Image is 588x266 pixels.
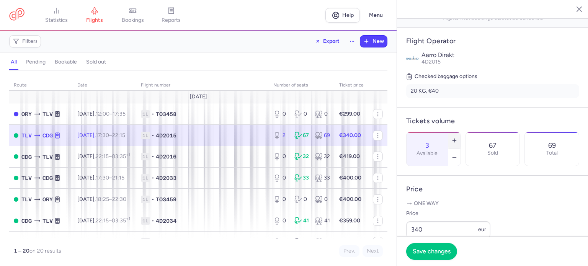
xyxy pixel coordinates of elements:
[273,196,288,203] div: 0
[156,196,176,203] span: TO3459
[190,94,207,100] span: [DATE]
[310,35,345,47] button: Export
[273,153,288,160] div: 0
[96,196,109,202] time: 18:25
[339,132,361,139] strong: €340.00
[315,174,330,182] div: 33
[294,238,309,246] div: 0
[363,245,383,257] button: Next
[156,110,176,118] span: TO3458
[136,80,269,91] th: Flight number
[323,38,340,44] span: Export
[406,117,579,126] h4: Tickets volume
[273,174,288,182] div: 0
[315,196,330,203] div: 0
[156,238,176,246] span: TO3459
[478,226,486,233] span: eur
[55,59,77,65] h4: bookable
[112,153,130,160] time: 03:35
[112,132,125,139] time: 22:15
[21,217,32,225] span: CDG
[21,110,32,118] span: ORY
[335,80,368,91] th: Ticket price
[273,110,288,118] div: 0
[342,12,354,18] span: Help
[42,217,53,225] span: TLV
[152,132,154,139] span: •
[269,80,335,91] th: number of seats
[77,217,130,224] span: [DATE],
[294,153,309,160] div: 32
[112,175,124,181] time: 21:15
[45,17,68,24] span: statistics
[77,196,126,202] span: [DATE],
[141,153,150,160] span: 1L
[152,110,154,118] span: •
[156,153,176,160] span: 4D2016
[112,217,130,224] time: 03:35
[339,217,360,224] strong: €359.00
[156,174,176,182] span: 4D2033
[96,132,125,139] span: –
[77,132,125,139] span: [DATE],
[42,195,53,204] span: ORY
[413,248,451,255] span: Save changes
[546,150,558,156] p: Total
[86,59,106,65] h4: sold out
[156,217,176,225] span: 4D2034
[294,196,309,203] div: 0
[548,142,556,149] p: 69
[112,196,126,202] time: 22:30
[96,153,130,160] span: –
[339,238,361,245] strong: €430.00
[421,52,579,59] p: Aerro Direkt
[122,17,144,24] span: bookings
[126,152,130,157] sup: +1
[42,153,53,161] span: TLV
[406,37,579,46] h4: Flight Operator
[14,248,29,254] strong: 1 – 20
[21,131,32,140] span: TLV
[364,8,387,23] button: Menu
[406,209,490,218] label: Price
[11,59,17,65] h4: all
[96,238,127,245] span: –
[315,217,330,225] div: 41
[406,185,579,194] h4: Price
[406,243,457,260] button: Save changes
[339,175,361,181] strong: €400.00
[339,111,360,117] strong: €299.00
[421,59,441,65] span: 4D2015
[152,217,154,225] span: •
[42,110,53,118] span: TLV
[126,216,130,221] sup: +1
[315,153,330,160] div: 32
[406,221,490,238] input: ---
[26,59,46,65] h4: pending
[152,7,190,24] a: reports
[141,238,150,246] span: 1L
[10,36,41,47] button: Filters
[489,142,497,149] p: 67
[96,217,130,224] span: –
[141,196,150,203] span: 1L
[21,195,32,204] span: TLV
[29,248,61,254] span: on 20 results
[325,8,360,23] a: Help
[294,174,309,182] div: 33
[96,238,109,245] time: 18:35
[152,153,154,160] span: •
[339,196,361,202] strong: €400.00
[372,38,384,44] span: New
[77,111,126,117] span: [DATE],
[21,153,32,161] span: CDG
[112,238,127,245] time: 22:40
[406,52,418,64] img: Aerro Direkt logo
[141,132,150,139] span: 1L
[273,132,288,139] div: 2
[96,196,126,202] span: –
[406,72,579,81] h5: Checked baggage options
[21,238,32,246] span: TLV
[96,132,109,139] time: 17:30
[86,17,103,24] span: flights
